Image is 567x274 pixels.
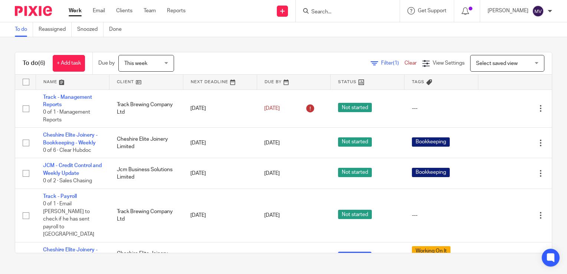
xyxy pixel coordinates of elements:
[109,89,183,128] td: Track Brewing Company Ltd
[338,210,372,219] span: Not started
[183,89,257,128] td: [DATE]
[264,140,280,146] span: [DATE]
[488,7,528,14] p: [PERSON_NAME]
[264,171,280,176] span: [DATE]
[404,61,417,66] a: Clear
[412,168,450,177] span: Bookkeeping
[183,189,257,242] td: [DATE]
[183,158,257,189] td: [DATE]
[338,137,372,147] span: Not started
[393,61,399,66] span: (1)
[264,213,280,218] span: [DATE]
[167,7,186,14] a: Reports
[38,60,45,66] span: (6)
[98,59,115,67] p: Due by
[412,246,450,255] span: Working On It
[381,61,404,66] span: Filter
[476,61,518,66] span: Select saved view
[116,7,132,14] a: Clients
[109,128,183,158] td: Cheshire Elite Joinery Limited
[183,128,257,158] td: [DATE]
[69,7,82,14] a: Work
[412,137,450,147] span: Bookkeeping
[338,252,371,261] span: In progress
[124,61,147,66] span: This week
[109,22,127,37] a: Done
[109,242,183,273] td: Cheshire Elite Joinery Limited
[412,80,425,84] span: Tags
[183,242,257,273] td: [DATE]
[43,178,92,183] span: 0 of 2 · Sales Chasing
[412,105,471,112] div: ---
[43,163,102,176] a: JCM - Credit Control and Weekly Update
[15,22,33,37] a: To do
[43,194,77,199] a: Track - Payroll
[418,8,446,13] span: Get Support
[433,61,465,66] span: View Settings
[144,7,156,14] a: Team
[53,55,85,72] a: + Add task
[15,6,52,16] img: Pixie
[43,95,92,107] a: Track - Management Reports
[532,5,544,17] img: svg%3E
[311,9,377,16] input: Search
[39,22,72,37] a: Reassigned
[43,247,98,260] a: Cheshire Elite Joinery - Payroll Journal
[264,106,280,111] span: [DATE]
[338,168,372,177] span: Not started
[77,22,104,37] a: Snoozed
[43,110,90,123] span: 0 of 1 · Management Reports
[23,59,45,67] h1: To do
[43,148,91,153] span: 0 of 6 · Clear Hubdoc
[93,7,105,14] a: Email
[338,103,372,112] span: Not started
[43,201,94,237] span: 0 of 1 · Email [PERSON_NAME] to check if he has sent payroll to [GEOGRAPHIC_DATA]
[109,189,183,242] td: Track Brewing Company Ltd
[412,212,471,219] div: ---
[43,133,98,145] a: Cheshire Elite Joinery - Bookkeeping - Weekly
[109,158,183,189] td: Jcm Business Solutions Limited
